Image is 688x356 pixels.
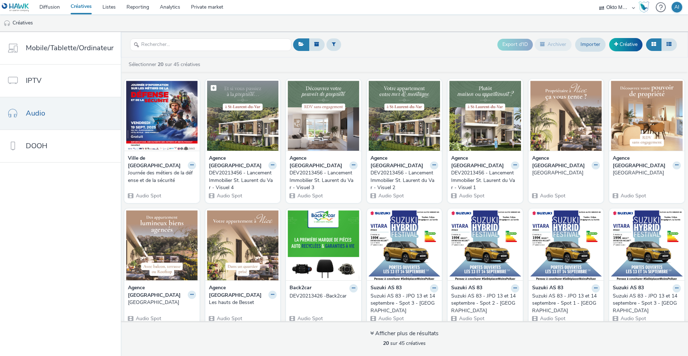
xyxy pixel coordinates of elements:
img: Hawk Academy [639,1,649,13]
img: DEV20213426 -Back2car visual [288,210,359,280]
span: Audio Spot [135,192,161,199]
strong: 20 [158,61,163,68]
img: Les Hauts de Besset visual [126,210,198,280]
div: [GEOGRAPHIC_DATA] [532,169,597,177]
a: Sélectionner sur 45 créatives [128,61,203,68]
a: Suzuki AS 83 - JPO 13 et 14 septembre - Spot 3 - [GEOGRAPHIC_DATA] [371,292,439,314]
strong: Agence [GEOGRAPHIC_DATA] [290,155,348,169]
div: DEV20213456 - Lancement Immobilier St. Laurent du Var - Visuel 1 [451,169,516,191]
div: AI [674,2,679,13]
span: DOOH [26,141,47,151]
strong: Agence [GEOGRAPHIC_DATA] [451,155,509,169]
a: Suzuki AS 83 - JPO 13 et 14 septembre - Spot 3 - [GEOGRAPHIC_DATA] [613,292,681,314]
button: Liste [661,38,677,51]
strong: Suzuki AS 83 [451,284,482,292]
span: Audio Spot [620,192,646,199]
img: DEV20213456 - Lancement Immobilier St. Laurent du Var - Visuel 3 visual [288,81,359,151]
a: Suzuki AS 83 - JPO 13 et 14 septembre - Spot 2 - [GEOGRAPHIC_DATA] [451,292,519,314]
div: Suzuki AS 83 - JPO 13 et 14 septembre - Spot 3 - [GEOGRAPHIC_DATA] [371,292,436,314]
span: Audio Spot [216,192,242,199]
img: Suzuki AS 83 - JPO 13 et 14 septembre - Spot 1 - Draguignan visual [530,210,602,280]
div: Suzuki AS 83 - JPO 13 et 14 septembre - Spot 1 - [GEOGRAPHIC_DATA] [532,292,597,314]
span: IPTV [26,75,42,86]
strong: Back2car [290,284,311,292]
strong: Suzuki AS 83 [371,284,402,292]
strong: 20 [383,340,389,347]
span: Audio Spot [216,315,242,322]
input: Rechercher... [130,38,291,51]
div: Journée des métiers de la défense et de la sécurité [128,169,193,184]
span: Audio Spot [297,315,323,322]
div: Afficher plus de résultats [370,329,439,338]
a: Journée des métiers de la défense et de la sécurité [128,169,196,184]
img: Les Hauts de Besset visual [530,81,602,151]
div: [GEOGRAPHIC_DATA] [128,299,193,306]
a: Suzuki AS 83 - JPO 13 et 14 septembre - Spot 1 - [GEOGRAPHIC_DATA] [532,292,600,314]
a: Hawk Academy [639,1,652,13]
span: Audio Spot [135,315,161,322]
div: DEV20213456 - Lancement Immobilier St. Laurent du Var - Visuel 3 [290,169,355,191]
img: Les hauts de Besset visual [207,210,279,280]
span: Audio Spot [297,192,323,199]
a: DEV20213456 - Lancement Immobilier St. Laurent du Var - Visuel 2 [371,169,439,191]
span: sur 45 créatives [383,340,426,347]
div: Suzuki AS 83 - JPO 13 et 14 septembre - Spot 3 - [GEOGRAPHIC_DATA] [613,292,678,314]
img: Journée des métiers de la défense et de la sécurité visual [126,81,198,151]
img: Suzuki AS 83 - JPO 13 et 14 septembre - Spot 3 - Toulon visual [611,210,683,280]
span: Audio Spot [539,315,565,322]
a: [GEOGRAPHIC_DATA] [532,169,600,177]
strong: Agence [GEOGRAPHIC_DATA] [209,284,267,299]
button: Export d'ID [497,39,533,50]
strong: Suzuki AS 83 [613,284,644,292]
a: [GEOGRAPHIC_DATA] [128,299,196,306]
img: Suzuki AS 83 - JPO 13 et 14 septembre - Spot 2 - Draguignan visual [449,210,521,280]
div: Suzuki AS 83 - JPO 13 et 14 septembre - Spot 2 - [GEOGRAPHIC_DATA] [451,292,516,314]
span: Audio Spot [458,192,484,199]
strong: Suzuki AS 83 [532,284,563,292]
div: [GEOGRAPHIC_DATA] [613,169,678,177]
img: undefined Logo [2,3,29,12]
img: DEV20213456 - Lancement Immobilier St. Laurent du Var - Visuel 1 visual [449,81,521,151]
img: DEV20213456 - Lancement Immobilier St. Laurent du Var - Visuel 4 visual [207,81,279,151]
span: Audio Spot [539,192,565,199]
strong: Ville de [GEOGRAPHIC_DATA] [128,155,186,169]
span: Audio Spot [378,192,404,199]
a: Les hauts de Besset [209,299,277,306]
img: DEV20213456 - Lancement Immobilier St. Laurent du Var - Visuel 2 visual [369,81,440,151]
a: [GEOGRAPHIC_DATA] [613,169,681,177]
div: DEV20213426 -Back2car [290,292,355,300]
span: Audio [26,108,45,118]
span: Mobile/Tablette/Ordinateur [26,43,114,53]
strong: Agence [GEOGRAPHIC_DATA] [532,155,590,169]
a: DEV20213456 - Lancement Immobilier St. Laurent du Var - Visuel 3 [290,169,358,191]
img: Les Hauts de Besset visual [611,81,683,151]
a: Importer [575,38,606,51]
span: Audio Spot [458,315,484,322]
button: Grille [646,38,661,51]
a: DEV20213456 - Lancement Immobilier St. Laurent du Var - Visuel 1 [451,169,519,191]
strong: Agence [GEOGRAPHIC_DATA] [128,284,186,299]
strong: Agence [GEOGRAPHIC_DATA] [613,155,671,169]
div: DEV20213456 - Lancement Immobilier St. Laurent du Var - Visuel 4 [209,169,274,191]
strong: Agence [GEOGRAPHIC_DATA] [209,155,267,169]
div: Les hauts de Besset [209,299,274,306]
strong: Agence [GEOGRAPHIC_DATA] [371,155,429,169]
a: Créative [609,38,642,51]
span: Audio Spot [620,315,646,322]
a: DEV20213426 -Back2car [290,292,358,300]
span: Audio Spot [378,315,404,322]
button: Archiver [535,38,572,51]
img: Suzuki AS 83 - JPO 13 et 14 septembre - Spot 3 - Draguignan visual [369,210,440,280]
div: DEV20213456 - Lancement Immobilier St. Laurent du Var - Visuel 2 [371,169,436,191]
a: DEV20213456 - Lancement Immobilier St. Laurent du Var - Visuel 4 [209,169,277,191]
img: audio [4,20,11,27]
